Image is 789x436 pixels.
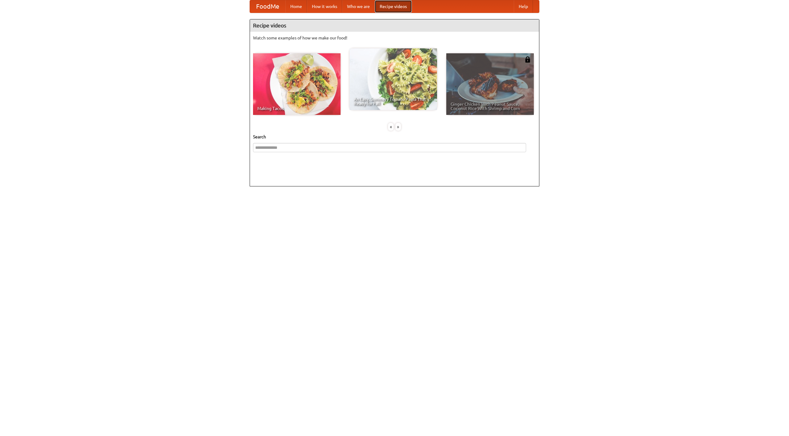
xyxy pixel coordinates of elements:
span: Making Tacos [257,106,336,111]
a: Making Tacos [253,53,341,115]
a: An Easy, Summery Tomato Pasta That's Ready for Fall [350,48,437,110]
a: Who we are [342,0,375,13]
a: Help [514,0,533,13]
h5: Search [253,134,536,140]
a: How it works [307,0,342,13]
a: Recipe videos [375,0,412,13]
span: An Easy, Summery Tomato Pasta That's Ready for Fall [354,97,433,106]
p: Watch some examples of how we make our food! [253,35,536,41]
div: « [388,123,394,131]
a: FoodMe [250,0,285,13]
h4: Recipe videos [250,19,539,32]
a: Home [285,0,307,13]
div: » [395,123,401,131]
img: 483408.png [525,56,531,63]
